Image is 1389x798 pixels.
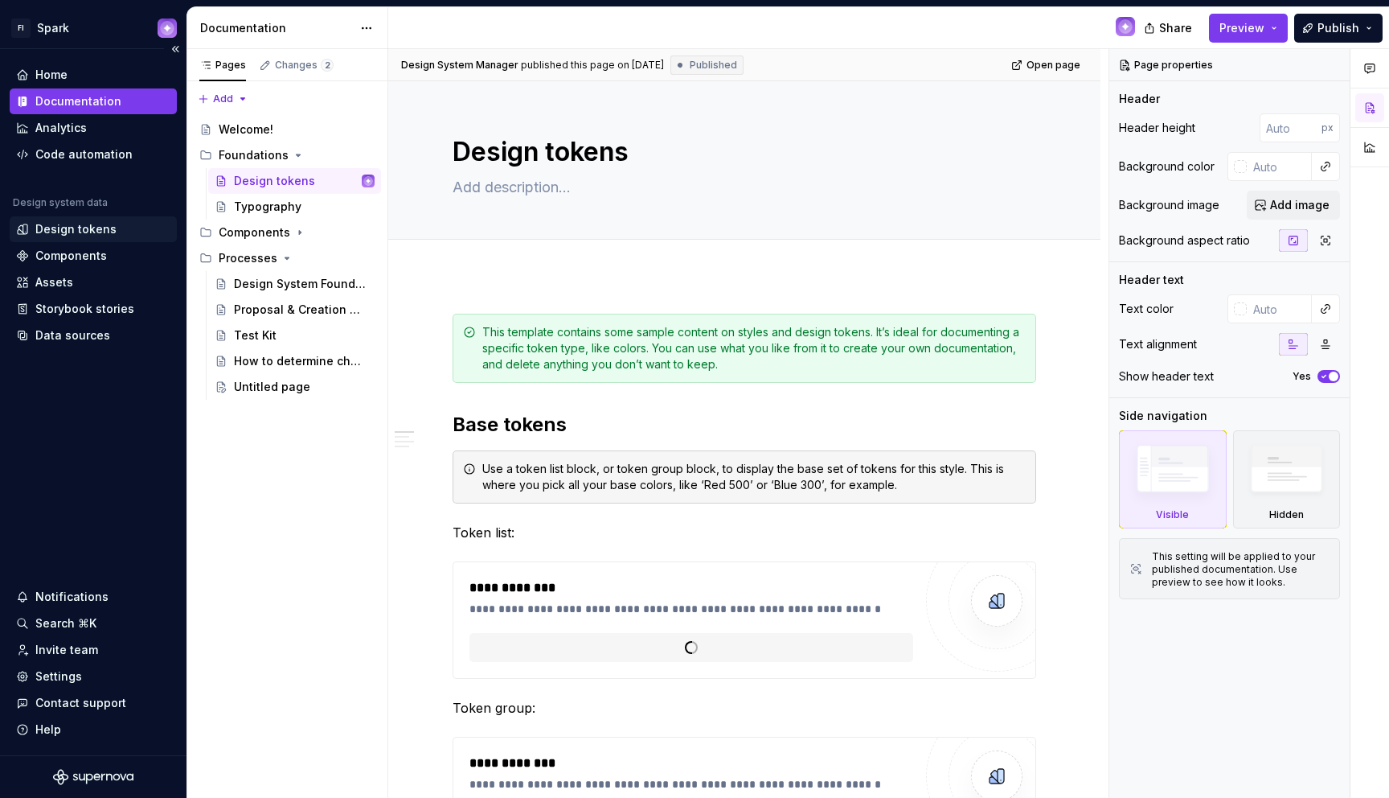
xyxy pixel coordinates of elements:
[1116,17,1135,36] img: Design System Manager
[219,121,273,138] div: Welcome!
[200,20,352,36] div: Documentation
[321,59,334,72] span: 2
[1247,191,1340,220] button: Add image
[208,323,381,348] a: Test Kit
[10,717,177,742] button: Help
[193,220,381,245] div: Components
[53,769,133,785] svg: Supernova Logo
[37,20,69,36] div: Spark
[453,698,1036,718] p: Token group:
[35,67,68,83] div: Home
[193,88,253,110] button: Add
[208,297,381,323] a: Proposal & Creation Process v1.0
[10,664,177,689] a: Settings
[208,168,381,194] a: Design tokensDesign System Manager
[1317,20,1359,36] span: Publish
[1219,20,1264,36] span: Preview
[158,19,177,38] img: Design System Manager
[401,59,518,72] span: Design System Manager
[208,374,381,400] a: Untitled page
[234,379,310,395] div: Untitled page
[10,88,177,114] a: Documentation
[219,250,277,266] div: Processes
[362,175,375,187] img: Design System Manager
[11,19,31,38] div: FI
[10,115,177,141] a: Analytics
[35,668,82,685] div: Settings
[35,120,87,136] div: Analytics
[521,59,664,72] div: published this page on [DATE]
[199,59,246,72] div: Pages
[35,274,73,290] div: Assets
[1270,197,1330,213] span: Add image
[35,695,126,711] div: Contact support
[193,142,381,168] div: Foundations
[10,142,177,167] a: Code automation
[1233,430,1341,529] div: Hidden
[234,327,277,343] div: Test Kit
[10,637,177,663] a: Invite team
[208,194,381,220] a: Typography
[1247,294,1312,323] input: Auto
[234,173,315,189] div: Design tokens
[1119,197,1219,213] div: Background image
[193,117,381,400] div: Page tree
[1119,336,1197,352] div: Text alignment
[208,348,381,374] a: How to determine change severity
[35,642,98,658] div: Invite team
[482,461,1026,493] div: Use a token list block, or token group block, to display the base set of tokens for this style. T...
[1119,301,1174,317] div: Text color
[1293,370,1311,383] label: Yes
[1006,54,1088,76] a: Open page
[10,62,177,88] a: Home
[10,269,177,295] a: Assets
[1119,430,1227,529] div: Visible
[208,271,381,297] a: Design System Foundations & Operations
[1026,59,1080,72] span: Open page
[1119,158,1215,175] div: Background color
[3,10,183,45] button: FISparkDesign System Manager
[234,353,367,369] div: How to determine change severity
[1119,368,1214,385] div: Show header text
[449,133,1033,171] textarea: Design tokens
[10,611,177,636] button: Search ⌘K
[1321,121,1334,134] p: px
[1119,408,1207,424] div: Side navigation
[219,147,289,163] div: Foundations
[35,248,107,264] div: Components
[1136,14,1203,43] button: Share
[1159,20,1192,36] span: Share
[10,296,177,322] a: Storybook stories
[453,412,1036,438] h2: Base tokens
[1156,508,1189,521] div: Visible
[13,196,108,209] div: Design system data
[1260,113,1321,142] input: Auto
[164,38,186,60] button: Collapse sidebar
[35,327,110,343] div: Data sources
[1269,508,1304,521] div: Hidden
[193,245,381,271] div: Processes
[10,243,177,269] a: Components
[10,690,177,716] button: Contact support
[219,224,290,241] div: Components
[1119,120,1195,136] div: Header height
[690,59,737,72] span: Published
[234,276,367,292] div: Design System Foundations & Operations
[275,59,334,72] div: Changes
[35,221,117,237] div: Design tokens
[1152,550,1330,589] div: This setting will be applied to your published documentation. Use preview to see how it looks.
[234,302,367,318] div: Proposal & Creation Process v1.0
[1119,232,1250,249] div: Background aspect ratio
[35,615,96,631] div: Search ⌘K
[482,324,1026,372] div: This template contains some sample content on styles and design tokens. It’s ideal for documentin...
[35,722,61,738] div: Help
[35,146,133,162] div: Code automation
[1119,272,1184,288] div: Header text
[193,117,381,142] a: Welcome!
[35,301,134,317] div: Storybook stories
[453,523,1036,542] p: Token list:
[1247,152,1312,181] input: Auto
[10,216,177,242] a: Design tokens
[35,93,121,109] div: Documentation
